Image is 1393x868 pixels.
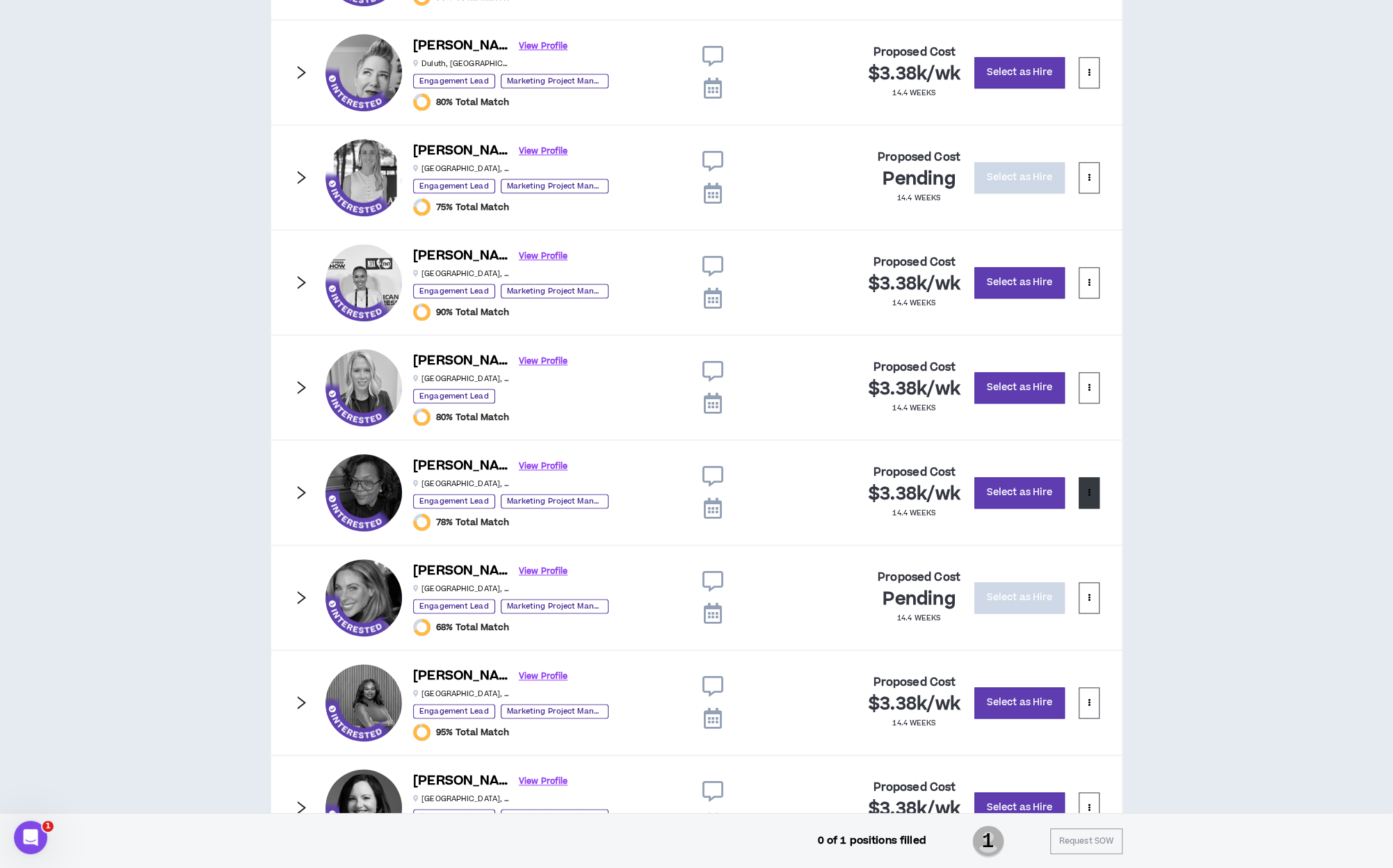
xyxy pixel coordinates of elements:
span: 1 [972,824,1004,859]
button: Select as Hire [974,582,1065,613]
p: Marketing Project Manager [501,74,609,88]
h6: [PERSON_NAME] [413,351,510,371]
h2: Pending [883,588,956,611]
span: right [293,380,309,395]
h4: Proposed Cost [873,256,956,269]
iframe: Intercom live chat [14,821,47,854]
p: [GEOGRAPHIC_DATA] , [GEOGRAPHIC_DATA] [413,479,510,489]
h4: Proposed Cost [873,676,956,689]
a: View Profile [519,454,567,479]
p: 14.4 weeks [897,613,941,624]
span: right [293,170,309,185]
h4: Proposed Cost [878,571,960,584]
h6: [PERSON_NAME] [413,561,510,581]
button: Select as Hire [974,372,1065,403]
h6: [PERSON_NAME] [413,771,510,791]
p: Engagement Lead [413,704,495,718]
button: Select as Hire [974,687,1065,718]
button: Select as Hire [974,162,1065,193]
h4: Proposed Cost [873,466,956,479]
p: Marketing Project Manager [501,179,609,193]
p: Engagement Lead [413,599,495,613]
h4: Proposed Cost [873,361,956,374]
h4: Proposed Cost [873,46,956,59]
h6: [PERSON_NAME] [413,141,510,161]
a: View Profile [519,34,567,58]
span: 95% Total Match [436,727,509,738]
p: Marketing Project Manager [501,704,609,718]
p: Engagement Lead [413,389,495,403]
p: 14.4 weeks [892,718,936,729]
a: View Profile [519,559,567,584]
span: 80% Total Match [436,412,509,423]
h6: [PERSON_NAME] [413,456,510,476]
h6: [PERSON_NAME] [413,36,510,56]
p: Engagement Lead [413,809,495,823]
a: View Profile [519,664,567,689]
span: 1 [42,821,54,832]
div: Morria G. [325,454,402,531]
h6: [PERSON_NAME] [413,666,510,686]
a: View Profile [519,244,567,268]
div: Kelly F. [325,244,402,321]
span: 75% Total Match [436,202,509,213]
h6: [PERSON_NAME] [413,246,510,266]
div: Manuela M. [325,139,402,216]
div: Andrea P. [325,34,402,111]
span: 90% Total Match [436,307,509,318]
a: View Profile [519,349,567,373]
p: Marketing Project Manager [501,284,609,298]
span: right [293,65,309,80]
p: [GEOGRAPHIC_DATA] , [GEOGRAPHIC_DATA] [413,163,510,174]
button: Select as Hire [974,477,1065,508]
div: Kim A. [325,769,402,846]
p: [GEOGRAPHIC_DATA] , [GEOGRAPHIC_DATA] [413,584,510,594]
span: 78% Total Match [436,517,509,528]
p: Engagement Lead [413,74,495,88]
a: View Profile [519,139,567,163]
p: Engagement Lead [413,284,495,298]
span: right [293,695,309,710]
span: 80% Total Match [436,97,509,108]
p: 14.4 weeks [892,298,936,309]
a: View Profile [519,769,567,794]
h4: Proposed Cost [873,781,956,794]
p: 14.4 weeks [892,508,936,519]
p: Marketing Project Manager [501,599,609,613]
p: [GEOGRAPHIC_DATA] , [GEOGRAPHIC_DATA] [413,689,510,699]
span: $3.38k / wk [869,692,960,716]
span: right [293,590,309,605]
button: Select as Hire [974,792,1065,823]
button: Select as Hire [974,57,1065,88]
button: Request SOW [1050,828,1122,854]
p: Marketing Project Manager [501,494,609,508]
span: right [293,275,309,290]
span: $3.38k / wk [869,377,960,401]
span: 68% Total Match [436,622,509,633]
span: $3.38k / wk [869,62,960,86]
p: Engagement Lead [413,494,495,508]
div: Tiffany D. [325,349,402,426]
p: 14.4 weeks [892,403,936,414]
p: 0 of 1 positions filled [817,833,926,849]
p: [GEOGRAPHIC_DATA] , [GEOGRAPHIC_DATA] [413,794,510,804]
span: $3.38k / wk [869,482,960,506]
h2: Pending [883,168,956,191]
p: Duluth , [GEOGRAPHIC_DATA] [413,58,510,69]
div: Emily C. [325,559,402,636]
button: Select as Hire [974,267,1065,298]
p: Engagement Lead [413,179,495,193]
p: 14.4 weeks [897,193,941,204]
p: [GEOGRAPHIC_DATA] , [GEOGRAPHIC_DATA] [413,373,510,384]
p: 14.4 weeks [892,88,936,99]
span: $3.38k / wk [869,797,960,821]
span: right [293,485,309,500]
p: Marketing Project Manager [501,809,609,823]
span: $3.38k / wk [869,272,960,296]
h4: Proposed Cost [878,151,960,164]
div: Kamille W. [325,664,402,741]
span: right [293,800,309,815]
p: [GEOGRAPHIC_DATA] , [GEOGRAPHIC_DATA] [413,268,510,279]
